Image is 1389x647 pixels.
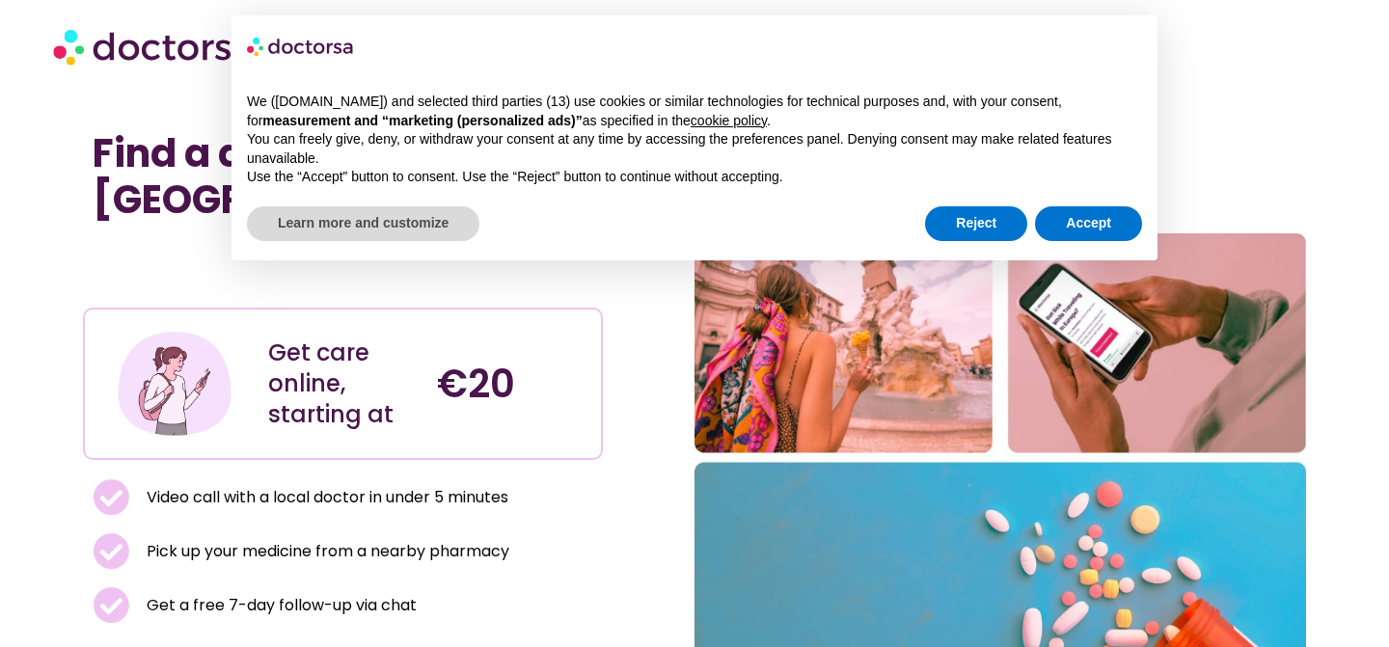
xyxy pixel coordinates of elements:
[247,31,355,62] img: logo
[93,265,593,288] iframe: Customer reviews powered by Trustpilot
[142,592,417,619] span: Get a free 7-day follow-up via chat
[93,242,382,265] iframe: Customer reviews powered by Trustpilot
[925,206,1027,241] button: Reject
[1035,206,1142,241] button: Accept
[247,168,1142,187] p: Use the “Accept” button to consent. Use the “Reject” button to continue without accepting.
[437,361,586,407] h4: €20
[93,130,593,223] h1: Find a doctor near me in [GEOGRAPHIC_DATA]
[115,324,234,444] img: Illustration depicting a young woman in a casual outfit, engaged with her smartphone. She has a p...
[262,113,582,128] strong: measurement and “marketing (personalized ads)”
[142,484,508,511] span: Video call with a local doctor in under 5 minutes
[142,538,509,565] span: Pick up your medicine from a nearby pharmacy
[268,337,418,430] div: Get care online, starting at
[247,93,1142,130] p: We ([DOMAIN_NAME]) and selected third parties (13) use cookies or similar technologies for techni...
[247,130,1142,168] p: You can freely give, deny, or withdraw your consent at any time by accessing the preferences pane...
[247,206,479,241] button: Learn more and customize
[691,113,767,128] a: cookie policy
